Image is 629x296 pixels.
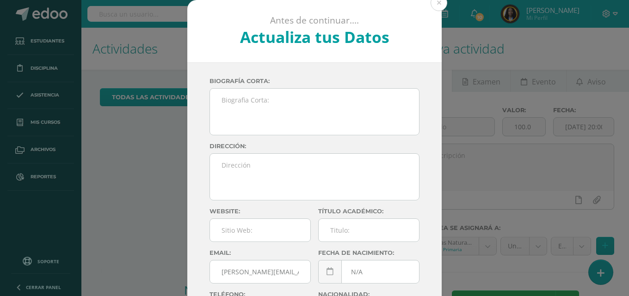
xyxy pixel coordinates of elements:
p: Antes de continuar.... [212,15,417,26]
h2: Actualiza tus Datos [212,26,417,48]
label: Fecha de nacimiento: [318,249,419,256]
label: Dirección: [210,143,419,150]
label: Título académico: [318,208,419,215]
label: Biografía corta: [210,78,419,85]
input: Titulo: [319,219,419,242]
label: Website: [210,208,311,215]
label: Email: [210,249,311,256]
input: Sitio Web: [210,219,310,242]
input: Fecha de Nacimiento: [319,260,419,283]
